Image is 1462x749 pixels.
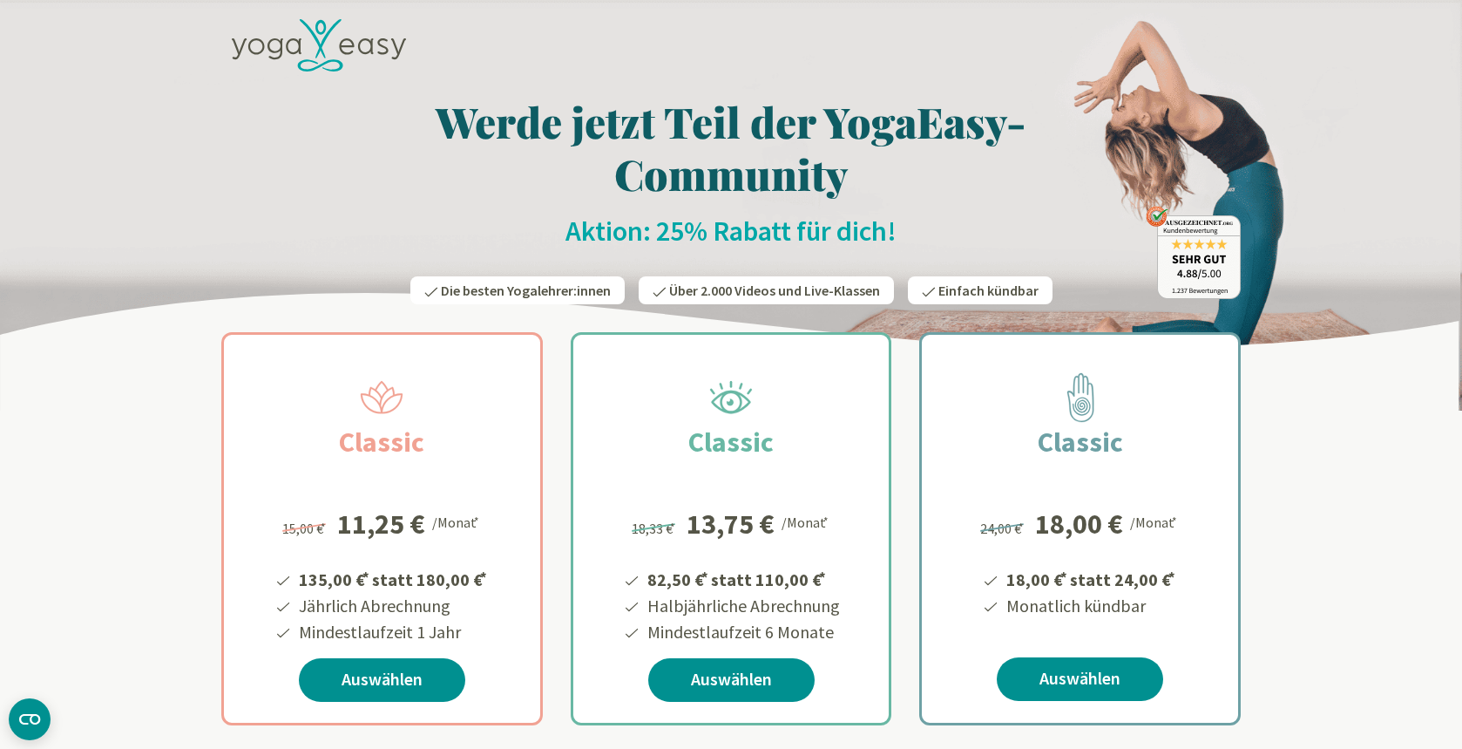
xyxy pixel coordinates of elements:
li: Mindestlaufzeit 6 Monate [645,619,840,645]
span: 15,00 € [282,520,328,537]
div: 13,75 € [687,510,775,538]
li: Mindestlaufzeit 1 Jahr [296,619,490,645]
span: 24,00 € [980,520,1026,537]
span: 18,33 € [632,520,678,537]
button: CMP-Widget öffnen [9,698,51,740]
span: Die besten Yogalehrer:innen [441,282,611,299]
div: /Monat [1130,510,1180,533]
div: /Monat [782,510,831,533]
img: ausgezeichnet_badge.png [1146,206,1241,299]
h2: Aktion: 25% Rabatt für dich! [221,214,1241,249]
span: Einfach kündbar [938,282,1039,299]
a: Auswählen [648,658,815,702]
a: Auswählen [299,658,465,702]
li: 82,50 € statt 110,00 € [645,563,840,593]
li: Halbjährliche Abrechnung [645,593,840,619]
li: Monatlich kündbar [1004,593,1178,619]
div: /Monat [432,510,482,533]
h2: Classic [646,421,816,463]
h2: Classic [996,421,1165,463]
li: 135,00 € statt 180,00 € [296,563,490,593]
li: Jährlich Abrechnung [296,593,490,619]
h2: Classic [297,421,466,463]
div: 18,00 € [1035,510,1123,538]
span: Über 2.000 Videos und Live-Klassen [669,282,880,299]
h1: Werde jetzt Teil der YogaEasy-Community [221,95,1241,200]
li: 18,00 € statt 24,00 € [1004,563,1178,593]
a: Auswählen [997,657,1163,701]
div: 11,25 € [337,510,425,538]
